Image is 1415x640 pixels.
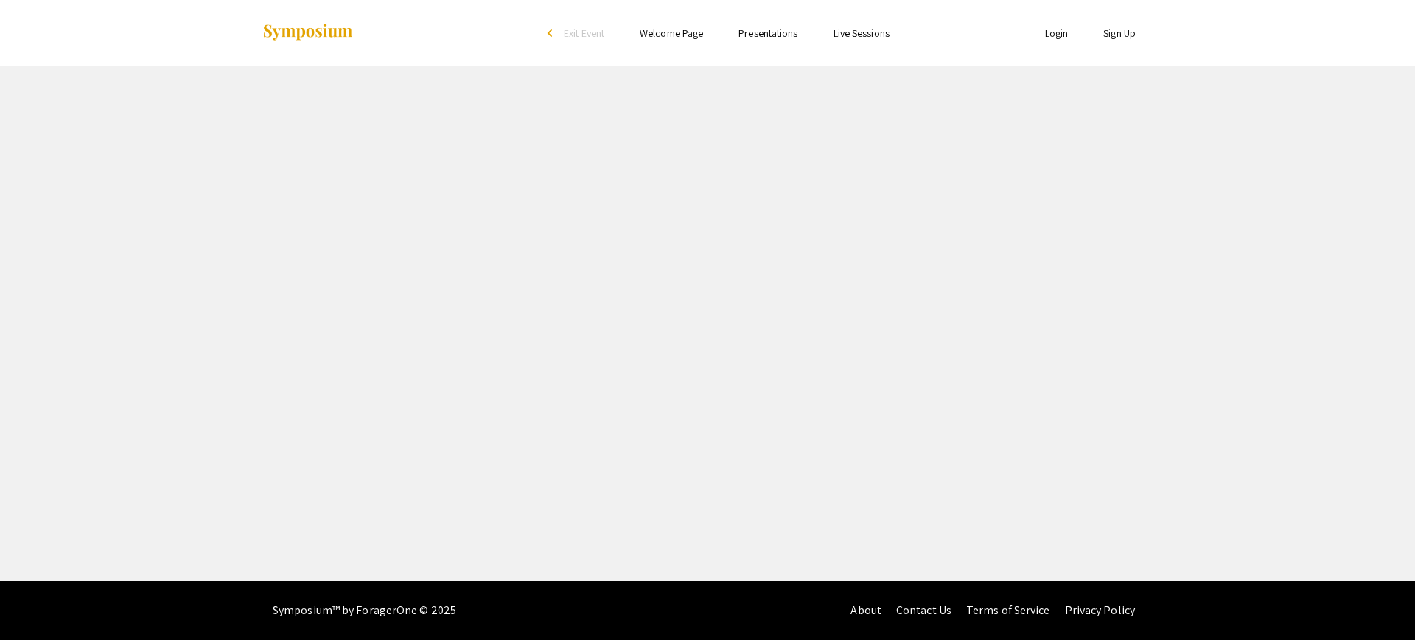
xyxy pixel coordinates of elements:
a: Live Sessions [834,27,890,40]
div: arrow_back_ios [548,29,556,38]
img: Symposium by ForagerOne [262,23,354,43]
a: About [850,602,881,618]
a: Privacy Policy [1065,602,1135,618]
div: Symposium™ by ForagerOne © 2025 [273,581,456,640]
a: Login [1045,27,1069,40]
span: Exit Event [564,27,604,40]
a: Terms of Service [966,602,1050,618]
a: Presentations [738,27,797,40]
a: Contact Us [896,602,951,618]
a: Welcome Page [640,27,703,40]
a: Sign Up [1103,27,1136,40]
